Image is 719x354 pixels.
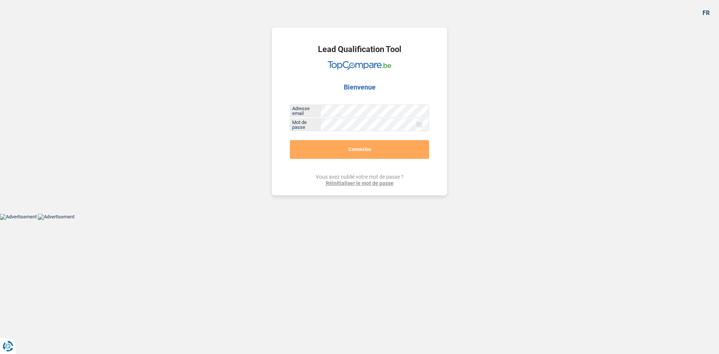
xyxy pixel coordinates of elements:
h2: Bienvenue [344,83,376,91]
div: fr [703,9,710,16]
label: Adresse email [290,105,321,117]
a: Réinitialiser le mot de passe [316,180,404,187]
img: Advertisement [38,214,75,220]
h1: Lead Qualification Tool [318,45,401,54]
label: Mot de passe [290,119,321,131]
img: TopCompare Logo [328,61,391,70]
div: Vous avez oublié votre mot de passe ? [316,174,404,187]
button: Connexion [290,140,429,159]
